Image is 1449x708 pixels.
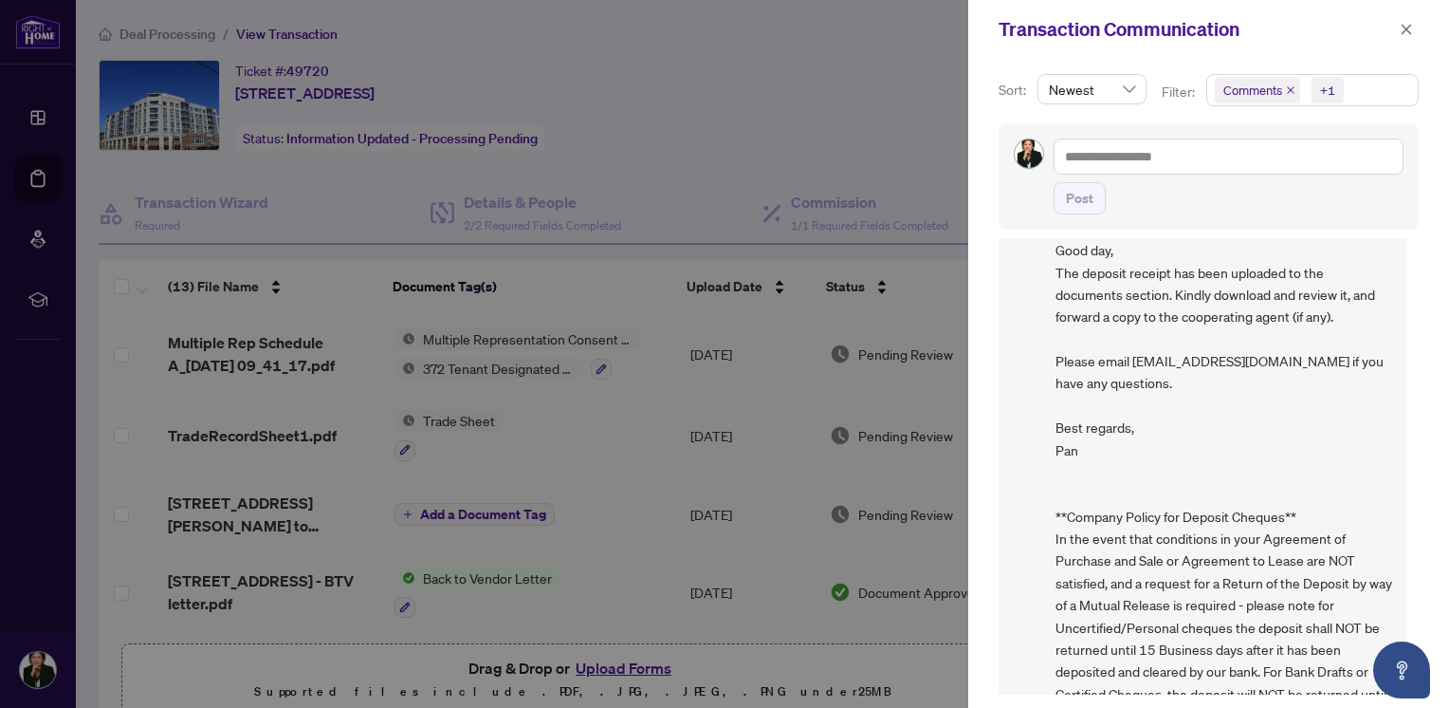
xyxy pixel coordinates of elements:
[1054,182,1106,214] button: Post
[1400,23,1413,36] span: close
[1049,75,1135,103] span: Newest
[1320,81,1335,100] div: +1
[1373,642,1430,699] button: Open asap
[999,15,1394,44] div: Transaction Communication
[1162,82,1198,102] p: Filter:
[1286,85,1295,95] span: close
[999,80,1030,101] p: Sort:
[1215,77,1300,103] span: Comments
[1223,81,1282,100] span: Comments
[1015,140,1043,168] img: Profile Icon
